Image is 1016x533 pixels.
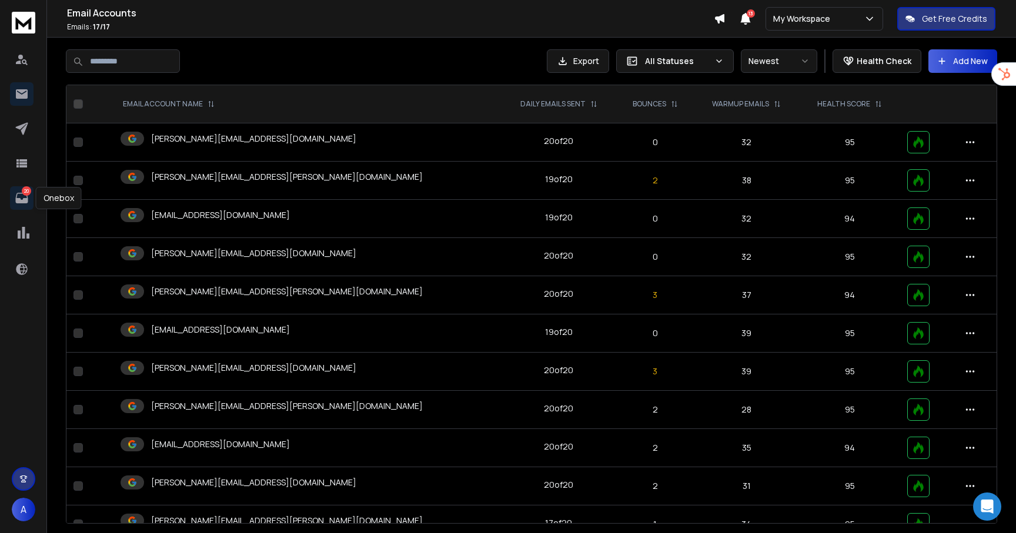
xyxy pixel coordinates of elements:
p: [PERSON_NAME][EMAIL_ADDRESS][DOMAIN_NAME] [151,477,356,488]
div: 20 of 20 [544,441,573,452]
p: WARMUP EMAILS [712,99,769,109]
span: 17 / 17 [93,22,110,32]
p: BOUNCES [633,99,666,109]
td: 95 [800,314,900,353]
p: Emails : [67,22,714,32]
p: 2 [623,442,687,454]
p: 1 [623,518,687,530]
td: 32 [694,238,800,276]
p: 0 [623,136,687,148]
div: 20 of 20 [544,250,573,262]
p: My Workspace [773,13,835,25]
td: 94 [800,276,900,314]
div: Domain: [URL] [31,31,83,40]
button: Newest [741,49,817,73]
p: 0 [623,327,687,339]
p: 3 [623,366,687,377]
div: 20 of 20 [544,479,573,491]
p: [EMAIL_ADDRESS][DOMAIN_NAME] [151,209,290,221]
button: Export [547,49,609,73]
p: [PERSON_NAME][EMAIL_ADDRESS][PERSON_NAME][DOMAIN_NAME] [151,286,423,297]
td: 39 [694,314,800,353]
td: 95 [800,123,900,162]
p: 2 [623,480,687,492]
td: 39 [694,353,800,391]
p: 20 [22,186,31,196]
div: 20 of 20 [544,364,573,376]
span: 13 [747,9,755,18]
img: tab_domain_overview_orange.svg [32,68,41,78]
div: Onebox [36,187,82,209]
div: EMAIL ACCOUNT NAME [123,99,215,109]
p: 2 [623,404,687,415]
td: 35 [694,429,800,467]
p: [PERSON_NAME][EMAIL_ADDRESS][PERSON_NAME][DOMAIN_NAME] [151,171,423,183]
div: 19 of 20 [545,326,573,338]
td: 95 [800,467,900,505]
td: 95 [800,391,900,429]
button: Add New [928,49,997,73]
td: 37 [694,276,800,314]
td: 32 [694,200,800,238]
p: [PERSON_NAME][EMAIL_ADDRESS][DOMAIN_NAME] [151,133,356,145]
p: [PERSON_NAME][EMAIL_ADDRESS][PERSON_NAME][DOMAIN_NAME] [151,515,423,527]
p: 3 [623,289,687,301]
div: v 4.0.25 [33,19,58,28]
p: Health Check [857,55,911,67]
td: 38 [694,162,800,200]
button: A [12,498,35,521]
p: Get Free Credits [922,13,987,25]
div: Open Intercom Messenger [973,492,1001,521]
div: 19 of 20 [545,212,573,223]
h1: Email Accounts [67,6,714,20]
div: 20 of 20 [544,403,573,414]
p: [PERSON_NAME][EMAIL_ADDRESS][DOMAIN_NAME] [151,362,356,374]
button: Get Free Credits [897,7,995,31]
p: HEALTH SCORE [817,99,870,109]
div: 20 of 20 [544,288,573,300]
p: DAILY EMAILS SENT [520,99,586,109]
td: 94 [800,200,900,238]
div: 19 of 20 [545,173,573,185]
p: [PERSON_NAME][EMAIL_ADDRESS][DOMAIN_NAME] [151,247,356,259]
div: 17 of 20 [545,517,572,529]
td: 94 [800,429,900,467]
td: 28 [694,391,800,429]
div: 20 of 20 [544,135,573,147]
td: 32 [694,123,800,162]
img: logo_orange.svg [19,19,28,28]
p: All Statuses [645,55,710,67]
p: 0 [623,213,687,224]
td: 95 [800,162,900,200]
div: Keywords by Traffic [130,69,198,77]
a: 20 [10,186,34,210]
td: 31 [694,467,800,505]
p: [EMAIL_ADDRESS][DOMAIN_NAME] [151,438,290,450]
img: tab_keywords_by_traffic_grey.svg [117,68,126,78]
img: website_grey.svg [19,31,28,40]
p: 2 [623,175,687,186]
div: Domain Overview [45,69,105,77]
p: [PERSON_NAME][EMAIL_ADDRESS][PERSON_NAME][DOMAIN_NAME] [151,400,423,412]
button: Health Check [833,49,921,73]
p: 0 [623,251,687,263]
td: 95 [800,238,900,276]
p: [EMAIL_ADDRESS][DOMAIN_NAME] [151,324,290,336]
img: logo [12,12,35,33]
td: 95 [800,353,900,391]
